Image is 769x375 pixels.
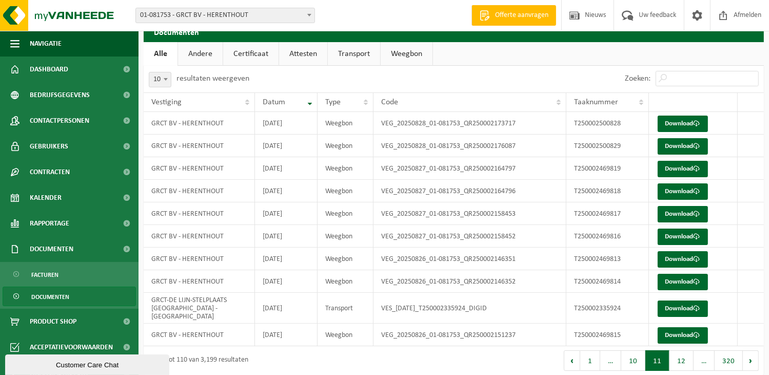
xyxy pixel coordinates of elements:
td: [DATE] [255,225,318,248]
td: [DATE] [255,157,318,180]
a: Download [658,301,708,317]
a: Weegbon [381,42,432,66]
td: GRCT BV - HERENTHOUT [144,248,255,270]
a: Documenten [3,287,136,306]
button: Next [743,350,759,371]
td: VEG_20250828_01-081753_QR250002176087 [373,135,566,157]
a: Download [658,327,708,344]
span: Taaknummer [574,98,618,106]
td: Weegbon [318,270,373,293]
td: T250002469816 [566,225,648,248]
td: [DATE] [255,135,318,157]
a: Facturen [3,265,136,284]
td: Weegbon [318,248,373,270]
td: VEG_20250826_01-081753_QR250002146351 [373,248,566,270]
td: VEG_20250827_01-081753_QR250002164796 [373,180,566,202]
td: GRCT BV - HERENTHOUT [144,135,255,157]
iframe: chat widget [5,352,171,375]
button: 12 [669,350,694,371]
td: T250002335924 [566,293,648,324]
td: Weegbon [318,135,373,157]
td: Weegbon [318,157,373,180]
span: Contracten [30,159,70,185]
span: 10 [149,72,171,87]
td: GRCT BV - HERENTHOUT [144,157,255,180]
span: Kalender [30,185,62,211]
td: VEG_20250828_01-081753_QR250002173717 [373,112,566,135]
button: 1 [580,350,600,371]
td: T250002469814 [566,270,648,293]
td: GRCT BV - HERENTHOUT [144,112,255,135]
td: [DATE] [255,324,318,346]
span: Offerte aanvragen [492,10,551,21]
span: … [600,350,621,371]
a: Attesten [279,42,327,66]
td: GRCT BV - HERENTHOUT [144,225,255,248]
a: Download [658,274,708,290]
a: Download [658,206,708,222]
td: T250002500828 [566,112,648,135]
td: Weegbon [318,112,373,135]
label: Zoeken: [625,75,650,83]
td: Transport [318,293,373,324]
td: T250002469813 [566,248,648,270]
h2: Documenten [144,22,764,42]
span: Gebruikers [30,134,68,159]
a: Alle [144,42,178,66]
span: Datum [263,98,285,106]
a: Andere [178,42,223,66]
span: Dashboard [30,57,68,82]
td: VEG_20250826_01-081753_QR250002151237 [373,324,566,346]
td: VEG_20250826_01-081753_QR250002146352 [373,270,566,293]
a: Transport [328,42,380,66]
span: … [694,350,715,371]
a: Download [658,251,708,268]
label: resultaten weergeven [176,74,249,83]
td: VEG_20250827_01-081753_QR250002158452 [373,225,566,248]
a: Download [658,138,708,155]
td: [DATE] [255,270,318,293]
span: 01-081753 - GRCT BV - HERENTHOUT [136,8,314,23]
td: T250002469819 [566,157,648,180]
td: Weegbon [318,202,373,225]
span: Vestiging [151,98,182,106]
td: GRCT BV - HERENTHOUT [144,202,255,225]
span: Documenten [31,287,69,307]
td: T250002500829 [566,135,648,157]
a: Offerte aanvragen [471,5,556,26]
span: Acceptatievoorwaarden [30,334,113,360]
span: 01-081753 - GRCT BV - HERENTHOUT [135,8,315,23]
button: 10 [621,350,645,371]
span: Bedrijfsgegevens [30,82,90,108]
td: T250002469815 [566,324,648,346]
td: T250002469817 [566,202,648,225]
span: Navigatie [30,31,62,57]
td: [DATE] [255,248,318,270]
a: Download [658,229,708,245]
a: Download [658,183,708,200]
td: [DATE] [255,293,318,324]
td: [DATE] [255,202,318,225]
a: Download [658,161,708,177]
span: Type [325,98,341,106]
a: Certificaat [223,42,279,66]
span: Product Shop [30,309,76,334]
div: 101 tot 110 van 3,199 resultaten [149,351,248,370]
td: T250002469818 [566,180,648,202]
button: Previous [564,350,580,371]
td: GRCT BV - HERENTHOUT [144,324,255,346]
td: VES_[DATE]_T250002335924_DIGID [373,293,566,324]
a: Download [658,116,708,132]
span: Contactpersonen [30,108,89,134]
td: VEG_20250827_01-081753_QR250002158453 [373,202,566,225]
td: VEG_20250827_01-081753_QR250002164797 [373,157,566,180]
span: Rapportage [30,211,69,236]
span: Facturen [31,265,58,285]
button: 320 [715,350,743,371]
td: [DATE] [255,180,318,202]
td: Weegbon [318,180,373,202]
td: GRCT BV - HERENTHOUT [144,180,255,202]
td: Weegbon [318,324,373,346]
